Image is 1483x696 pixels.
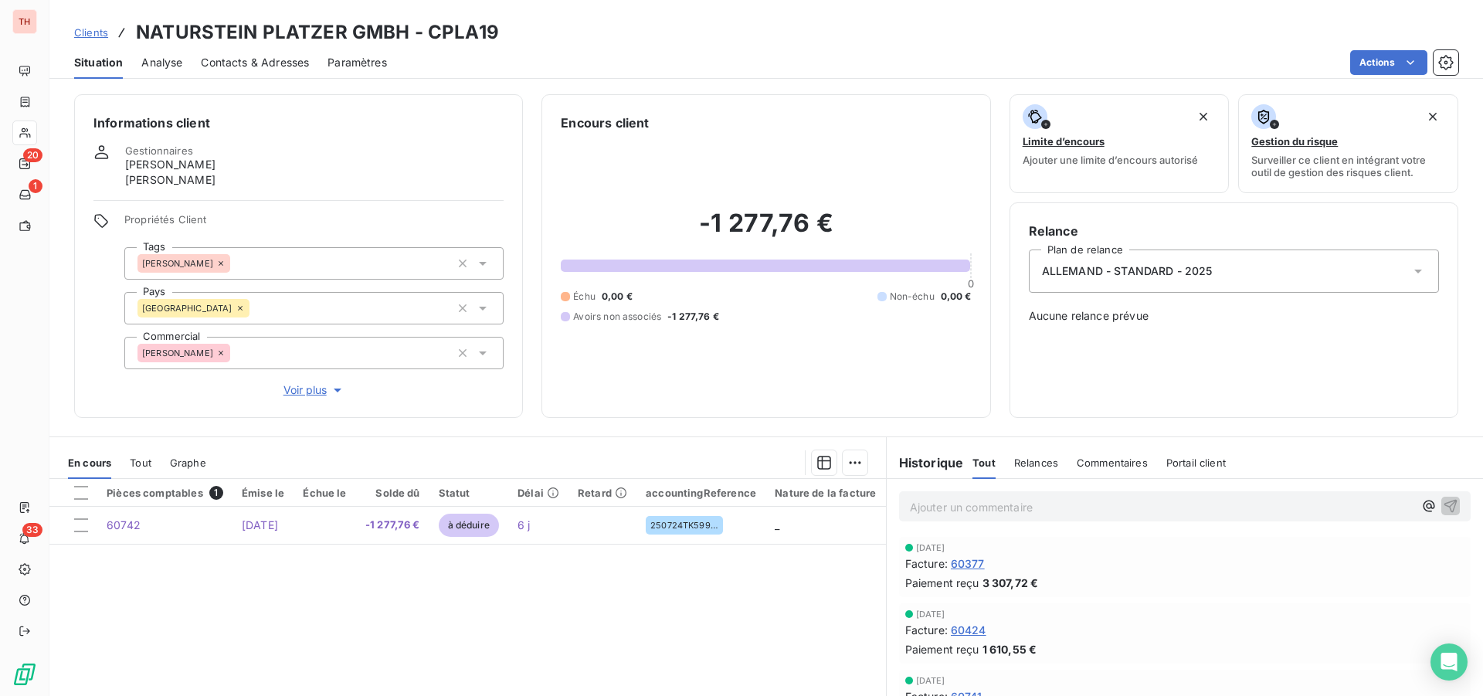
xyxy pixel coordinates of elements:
span: Commentaires [1077,457,1148,469]
h6: Informations client [93,114,504,132]
div: Délai [518,487,559,499]
span: Aucune relance prévue [1029,308,1439,324]
span: 1 [29,179,42,193]
span: à déduire [439,514,499,537]
span: -1 277,76 € [667,310,719,324]
span: Contacts & Adresses [201,55,309,70]
div: Nature de la facture [775,487,876,499]
img: Logo LeanPay [12,662,37,687]
span: 20 [23,148,42,162]
a: Clients [74,25,108,40]
span: Avoirs non associés [573,310,661,324]
span: 60377 [951,555,985,572]
div: Statut [439,487,500,499]
span: Propriétés Client [124,213,504,235]
span: [PERSON_NAME] [125,172,215,188]
span: 0 [968,277,974,290]
span: 6 j [518,518,530,531]
span: Non-échu [890,290,935,304]
span: Gestion du risque [1251,135,1338,148]
span: Voir plus [283,382,345,398]
h6: Relance [1029,222,1439,240]
button: Limite d’encoursAjouter une limite d’encours autorisé [1010,94,1230,193]
span: 250724TK59920NG [650,521,718,530]
div: Open Intercom Messenger [1430,643,1468,681]
div: Émise le [242,487,284,499]
span: Gestionnaires [125,144,193,157]
span: Facture : [905,622,948,638]
span: Situation [74,55,123,70]
input: Ajouter une valeur [249,301,262,315]
button: Actions [1350,50,1427,75]
span: 0,00 € [602,290,633,304]
span: En cours [68,457,111,469]
span: Facture : [905,555,948,572]
h6: Historique [887,453,964,472]
span: Tout [972,457,996,469]
span: Paiement reçu [905,641,979,657]
div: Échue le [303,487,346,499]
div: Pièces comptables [107,486,223,500]
span: 33 [22,523,42,537]
span: 1 [209,486,223,500]
span: Graphe [170,457,206,469]
span: Paiement reçu [905,575,979,591]
span: Échu [573,290,596,304]
span: 0,00 € [941,290,972,304]
span: [DATE] [916,676,945,685]
span: Paramètres [327,55,387,70]
span: Relances [1014,457,1058,469]
span: Limite d’encours [1023,135,1105,148]
span: -1 277,76 € [365,518,420,533]
div: accountingReference [646,487,756,499]
div: Solde dû [365,487,420,499]
span: [DATE] [242,518,278,531]
div: Retard [578,487,627,499]
h2: -1 277,76 € [561,208,971,254]
h6: Encours client [561,114,649,132]
span: Clients [74,26,108,39]
span: [DATE] [916,609,945,619]
span: 60742 [107,518,141,531]
span: 1 610,55 € [982,641,1037,657]
span: Tout [130,457,151,469]
span: Portail client [1166,457,1226,469]
span: 60424 [951,622,986,638]
span: 3 307,72 € [982,575,1039,591]
h3: NATURSTEIN PLATZER GMBH - CPLA19 [136,19,499,46]
span: Surveiller ce client en intégrant votre outil de gestion des risques client. [1251,154,1445,178]
div: TH [12,9,37,34]
span: Analyse [141,55,182,70]
button: Voir plus [124,382,504,399]
span: [PERSON_NAME] [125,157,215,172]
span: [PERSON_NAME] [142,348,213,358]
span: [PERSON_NAME] [142,259,213,268]
input: Ajouter une valeur [230,346,243,360]
span: _ [775,518,779,531]
button: Gestion du risqueSurveiller ce client en intégrant votre outil de gestion des risques client. [1238,94,1458,193]
span: [DATE] [916,543,945,552]
span: ALLEMAND - STANDARD - 2025 [1042,263,1213,279]
span: Ajouter une limite d’encours autorisé [1023,154,1198,166]
input: Ajouter une valeur [230,256,243,270]
span: [GEOGRAPHIC_DATA] [142,304,232,313]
